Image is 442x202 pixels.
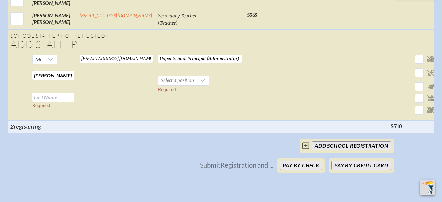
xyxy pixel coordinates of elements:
[14,123,41,130] span: registering
[8,120,77,133] th: 2
[158,87,176,92] label: Required
[158,19,160,25] span: (
[158,55,242,63] input: Job Title for Nametag (40 chars max)
[420,180,435,195] button: Scroll Top
[282,12,385,19] p: ...
[80,13,153,19] a: [EMAIL_ADDRESS][DOMAIN_NAME]
[388,120,412,133] th: $710
[30,9,77,29] td: [PERSON_NAME] [PERSON_NAME]
[280,161,322,170] button: Pay by Check
[158,13,197,19] span: Secondary Teacher
[421,181,434,194] img: To the top
[331,161,391,170] button: Pay by Credit Card
[32,71,74,80] input: First Name
[158,76,197,85] span: Select a position
[247,12,257,18] span: $565
[312,141,391,150] input: add School Registration
[32,103,50,108] label: Required
[33,55,44,64] span: Mr
[35,56,42,62] span: Mr
[176,19,178,25] span: )
[160,20,176,26] span: Teacher
[200,161,273,169] p: Submit Registration and ...
[32,93,74,102] input: Last Name
[80,55,153,63] input: Email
